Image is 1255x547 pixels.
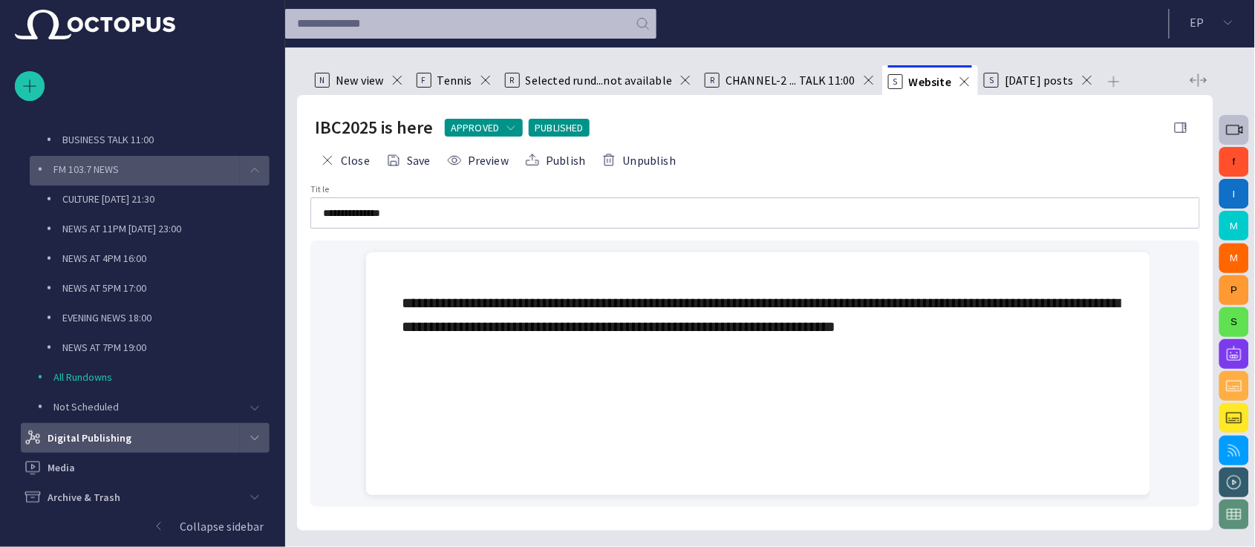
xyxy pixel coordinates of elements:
p: Collapse sidebar [180,517,264,535]
span: CHANNEL-2 ... TALK 11:00 [726,73,855,88]
div: EVENING NEWS 18:00 [33,304,270,334]
p: All Rundowns [53,370,270,384]
button: Unpublish [596,147,681,174]
p: Not Scheduled [53,399,240,414]
button: Publish [520,147,590,174]
img: Octopus News Room [15,10,175,39]
p: S [888,74,903,89]
button: M [1219,243,1249,273]
p: FM 103.7 NEWS [53,162,240,177]
span: Website [909,74,951,89]
p: NEWS AT 5PM 17:00 [62,281,270,295]
button: EP [1179,9,1246,36]
button: f [1219,147,1249,177]
p: Archive & Trash [48,490,120,505]
h2: IBC2025 is here [315,116,433,140]
div: NEWS AT 4PM 16:00 [33,245,270,275]
span: Selected rund...not available [526,73,673,88]
button: S [1219,307,1249,337]
div: NNew view [309,65,411,95]
div: RCHANNEL-2 ... TALK 11:00 [699,65,882,95]
button: I [1219,179,1249,209]
p: Media [48,460,75,475]
div: NEWS AT 7PM 19:00 [33,334,270,364]
label: Title [310,183,330,196]
div: BUSINESS TALK 11:00 [33,126,270,156]
button: Collapse sidebar [15,511,270,541]
div: Media [15,453,270,482]
div: S[DATE] posts [978,65,1100,95]
div: FTennis [411,65,499,95]
div: CULTURE [DATE] 21:30 [33,186,270,215]
span: New view [336,73,384,88]
p: BUSINESS TALK 11:00 [62,132,270,147]
div: NEWS AT 11PM [DATE] 23:00 [33,215,270,245]
p: CULTURE [DATE] 21:30 [62,191,270,206]
button: P [1219,275,1249,305]
p: N [315,73,330,88]
p: R [505,73,520,88]
p: NEWS AT 7PM 19:00 [62,340,270,355]
div: RSelected rund...not available [499,65,700,95]
button: M [1219,211,1249,240]
p: Digital Publishing [48,430,131,445]
p: R [705,73,720,88]
p: NEWS AT 4PM 16:00 [62,251,270,266]
span: Tennis [437,73,472,88]
p: E P [1190,13,1205,31]
span: PUBLISHED [535,120,584,135]
button: Close [315,147,375,174]
span: APPROVED [451,120,499,135]
div: NEWS AT 5PM 17:00 [33,275,270,304]
p: EVENING NEWS 18:00 [62,310,270,325]
p: NEWS AT 11PM [DATE] 23:00 [62,221,270,236]
button: Preview [442,147,514,174]
div: All Rundowns [24,364,270,393]
div: SWebsite [882,65,978,95]
p: S [984,73,999,88]
p: F [417,73,431,88]
button: Save [381,147,436,174]
button: APPROVED [445,119,523,137]
span: [DATE] posts [1005,73,1073,88]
